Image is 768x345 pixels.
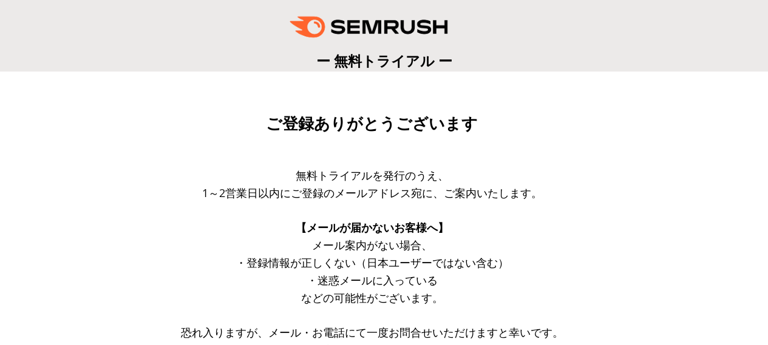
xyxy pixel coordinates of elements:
[296,168,449,183] span: 無料トライアルを発行のうえ、
[296,220,449,235] span: 【メールが届かないお客様へ】
[181,325,563,340] span: 恐れ入りますが、メール・お電話にて一度お問合せいただけますと幸いです。
[266,115,478,133] span: ご登録ありがとうございます
[307,273,438,287] span: ・迷惑メールに入っている
[236,255,509,270] span: ・登録情報が正しくない（日本ユーザーではない含む）
[202,186,542,200] span: 1～2営業日以内にご登録のメールアドレス宛に、ご案内いたします。
[316,51,452,70] span: ー 無料トライアル ー
[312,238,432,252] span: メール案内がない場合、
[301,290,443,305] span: などの可能性がございます。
